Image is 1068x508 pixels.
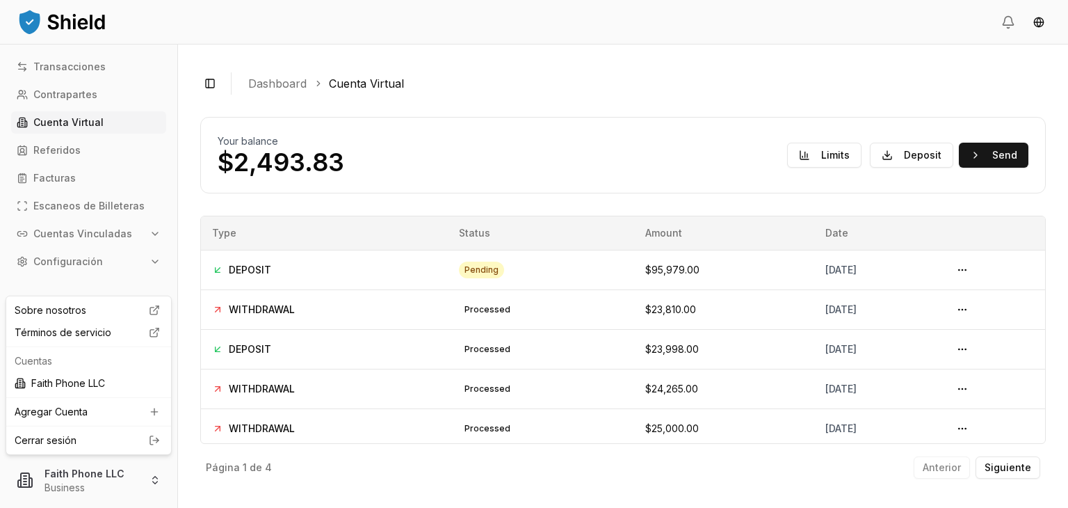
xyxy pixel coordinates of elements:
a: Agregar Cuenta [9,401,168,423]
a: Cerrar sesión [15,434,163,447]
p: Cuentas [15,354,163,368]
a: Términos de servicio [9,322,168,344]
a: Sobre nosotros [9,299,168,322]
div: Faith Phone LLC [9,372,168,395]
